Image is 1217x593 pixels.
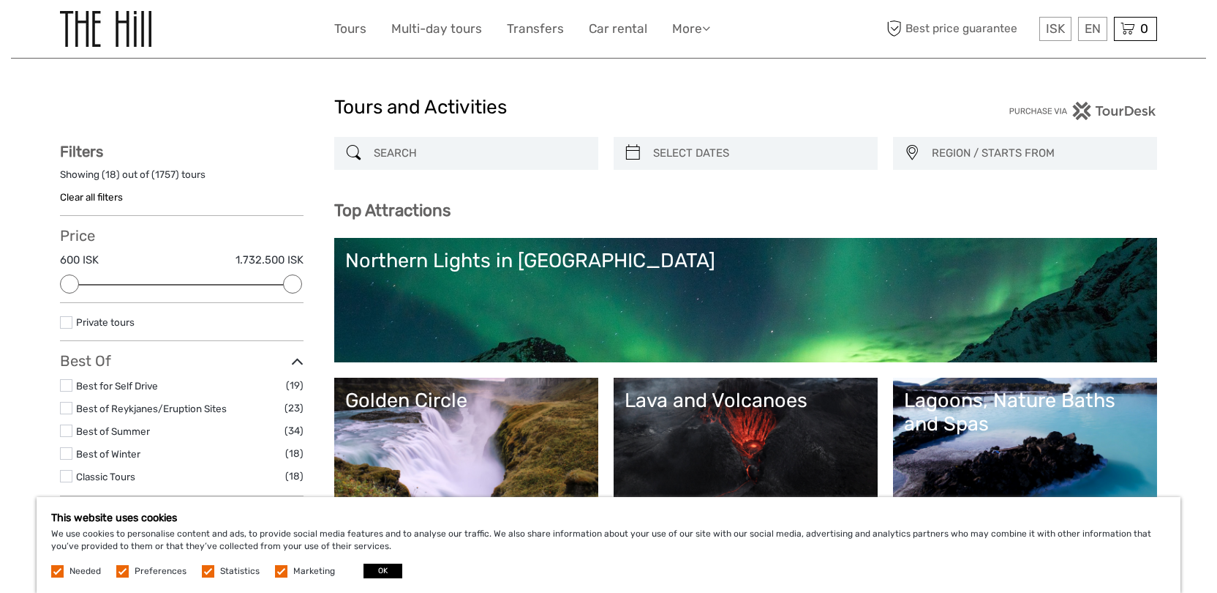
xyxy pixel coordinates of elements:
[220,565,260,578] label: Statistics
[883,17,1036,41] span: Best price guarantee
[285,445,304,462] span: (18)
[285,422,304,439] span: (34)
[60,168,304,190] div: Showing ( ) out of ( ) tours
[60,143,103,160] strong: Filters
[647,141,870,166] input: SELECT DATES
[904,389,1146,436] div: Lagoons, Nature Baths and Spas
[76,425,150,437] a: Best of Summer
[60,227,304,245] h3: Price
[155,168,176,182] label: 1757
[345,389,587,491] a: Golden Circle
[285,468,304,485] span: (18)
[105,168,116,182] label: 18
[69,565,101,578] label: Needed
[334,96,883,119] h1: Tours and Activities
[507,18,564,40] a: Transfers
[60,11,151,47] img: The Hill
[1009,102,1157,120] img: PurchaseViaTourDesk.png
[345,249,1146,272] div: Northern Lights in [GEOGRAPHIC_DATA]
[672,18,710,40] a: More
[76,403,227,414] a: Best of Reykjanes/Eruption Sites
[76,380,158,392] a: Best for Self Drive
[904,389,1146,491] a: Lagoons, Nature Baths and Spas
[589,18,647,40] a: Car rental
[76,471,135,482] a: Classic Tours
[345,249,1146,351] a: Northern Lights in [GEOGRAPHIC_DATA]
[391,18,482,40] a: Multi-day tours
[363,564,402,578] button: OK
[293,565,335,578] label: Marketing
[1138,21,1150,36] span: 0
[368,141,591,166] input: SEARCH
[135,565,186,578] label: Preferences
[345,389,587,412] div: Golden Circle
[625,389,867,491] a: Lava and Volcanoes
[20,26,165,37] p: We're away right now. Please check back later!
[76,448,140,460] a: Best of Winter
[60,352,304,370] h3: Best Of
[1078,17,1107,41] div: EN
[625,389,867,412] div: Lava and Volcanoes
[37,497,1180,593] div: We use cookies to personalise content and ads, to provide social media features and to analyse ou...
[60,191,123,203] a: Clear all filters
[60,253,99,268] label: 600 ISK
[334,201,451,220] b: Top Attractions
[168,23,186,40] button: Open LiveChat chat widget
[286,377,304,394] span: (19)
[76,316,135,328] a: Private tours
[285,400,304,417] span: (23)
[334,18,366,40] a: Tours
[51,512,1166,524] h5: This website uses cookies
[236,253,304,268] label: 1.732.500 ISK
[925,141,1150,165] button: REGION / STARTS FROM
[1046,21,1065,36] span: ISK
